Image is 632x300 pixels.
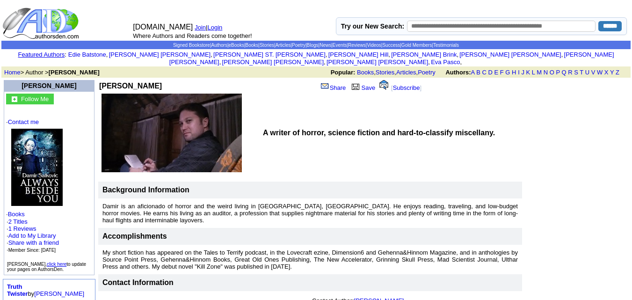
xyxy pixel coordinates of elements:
font: · · [7,218,59,253]
font: · · [6,118,92,254]
a: Testimonials [433,43,459,48]
a: Z [616,69,619,76]
b: A writer of horror, science fiction and hard-to-classify miscellany. [263,129,495,137]
a: [PERSON_NAME] ST. [PERSON_NAME] [213,51,326,58]
font: > Author > [4,69,100,76]
a: Books [246,43,259,48]
font: i [212,52,213,58]
a: [PERSON_NAME] Hill [328,51,389,58]
b: Authors: [445,69,471,76]
font: Where Authors and Readers come together! [133,32,252,39]
a: Contact me [8,118,39,125]
a: T [580,69,583,76]
a: eBooks [229,43,244,48]
font: Accomplishments [102,232,167,240]
a: K [526,69,530,76]
font: i [563,52,564,58]
a: Add to My Library [8,232,56,239]
a: Events [333,43,347,48]
a: U [585,69,589,76]
a: W [597,69,603,76]
a: O [550,69,554,76]
a: News [320,43,331,48]
a: Gold Members [401,43,432,48]
a: Blogs [307,43,319,48]
a: H [512,69,516,76]
a: Eva Pasco [431,59,460,66]
font: Damir is an aficionado of horror and the weird living in [GEOGRAPHIC_DATA], [GEOGRAPHIC_DATA]. He... [102,203,518,224]
img: 78405.jpg [11,129,63,206]
a: Stories [260,43,274,48]
a: Poetry [292,43,305,48]
img: share_page.gif [321,82,329,90]
a: Success [382,43,400,48]
a: Follow Me [21,95,49,102]
font: My short fiction has appeared on the Tales to Terrify podcast, in the Lovecraft ezine, Dimension6... [102,249,518,270]
a: [PERSON_NAME] [PERSON_NAME] [169,51,614,66]
a: X [604,69,609,76]
a: N [544,69,548,76]
a: Stories [376,69,394,76]
a: [PERSON_NAME] [PERSON_NAME] [327,59,428,66]
a: Share [320,84,346,91]
a: [PERSON_NAME] [22,82,76,89]
font: | [206,24,225,31]
a: R [568,69,572,76]
a: click here [47,262,66,267]
font: i [430,60,431,65]
font: by [7,283,84,297]
a: Articles [396,69,416,76]
a: D [488,69,492,76]
font: : [18,51,66,58]
a: 2 Titles [8,218,28,225]
a: I [518,69,520,76]
a: J [521,69,524,76]
a: Share with a friend [8,239,59,246]
font: i [108,52,109,58]
a: Reviews [348,43,366,48]
label: Try our New Search: [341,22,404,30]
a: G [505,69,510,76]
a: Home [4,69,21,76]
a: B [476,69,480,76]
a: A [471,69,475,76]
b: Background Information [102,186,189,194]
font: , , , [331,69,628,76]
img: alert.gif [379,80,388,90]
font: i [390,52,391,58]
a: L [532,69,535,76]
b: [PERSON_NAME] [99,82,162,90]
a: Save [349,84,376,91]
a: Poetry [418,69,436,76]
a: Edie Batstone [68,51,106,58]
a: [PERSON_NAME] [34,290,84,297]
a: Books [357,69,374,76]
a: Articles [276,43,291,48]
a: [PERSON_NAME] [PERSON_NAME] [109,51,211,58]
img: See larger image [102,94,242,172]
img: logo_ad.gif [2,7,81,40]
font: · · · [7,232,59,253]
a: Login [208,24,223,31]
font: i [462,60,463,65]
a: [PERSON_NAME] Brink [391,51,457,58]
a: Y [610,69,614,76]
a: M [537,69,542,76]
font: Contact Information [102,278,174,286]
img: gc.jpg [12,96,17,102]
b: Popular: [331,69,356,76]
font: Member Since: [DATE] [8,248,56,253]
a: Subscribe [393,84,420,91]
a: Featured Authors [18,51,65,58]
font: , , , , , , , , , , [68,51,614,66]
a: S [574,69,578,76]
font: ] [420,84,422,91]
a: E [494,69,498,76]
a: 1 Reviews [8,225,36,232]
font: [PERSON_NAME], to update your pages on AuthorsDen. [7,262,86,272]
a: Truth Twister [7,283,28,297]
